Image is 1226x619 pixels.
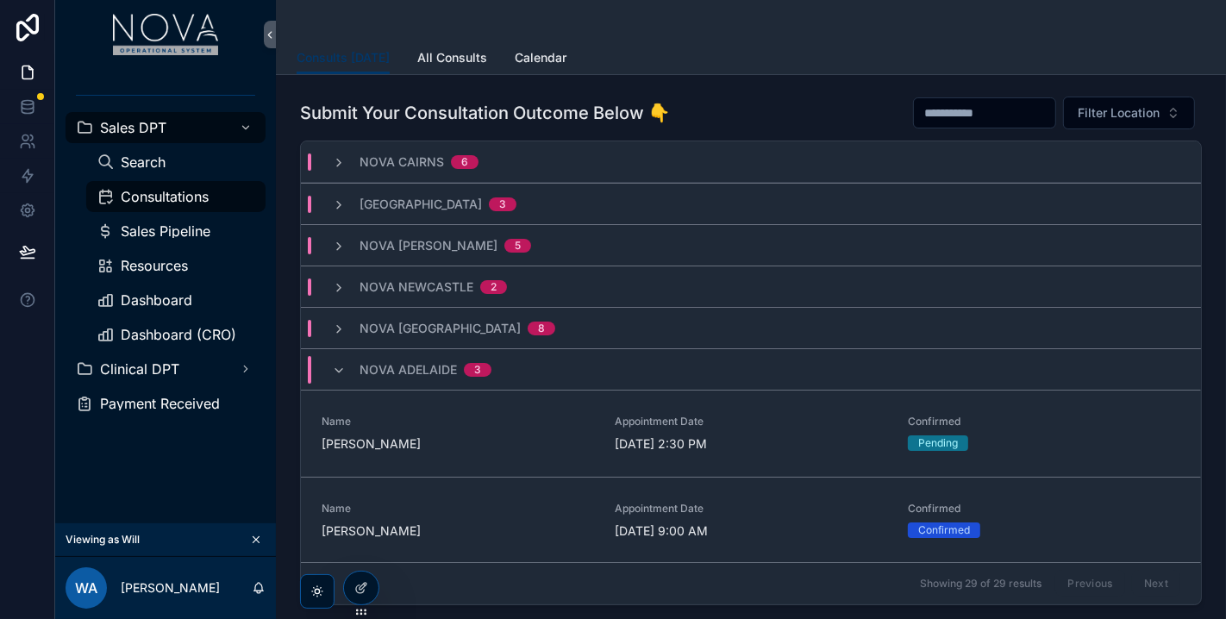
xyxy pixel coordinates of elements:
span: Nova Newcastle [360,278,473,296]
span: Showing 29 of 29 results [920,577,1041,591]
div: 3 [499,197,506,211]
span: Name [322,502,594,516]
span: [GEOGRAPHIC_DATA] [360,196,482,213]
div: scrollable content [55,69,276,441]
a: Search [86,147,266,178]
a: Dashboard [86,284,266,316]
a: All Consults [417,42,487,77]
span: [PERSON_NAME] [322,522,594,540]
span: Nova Cairns [360,153,444,171]
span: Name [322,415,594,428]
span: Confirmed [908,415,1180,428]
img: App logo [113,14,219,55]
span: Dashboard (CRO) [121,328,236,341]
span: All Consults [417,49,487,66]
a: Resources [86,250,266,281]
span: Appointment Date [615,415,887,428]
span: [PERSON_NAME] [322,435,594,453]
div: Pending [918,435,958,451]
a: Sales DPT [66,112,266,143]
span: Consults [DATE] [297,49,390,66]
a: Consultations [86,181,266,212]
div: Confirmed [918,522,970,538]
span: Viewing as Will [66,533,140,547]
a: Dashboard (CRO) [86,319,266,350]
span: Sales DPT [100,121,166,134]
a: Payment Received [66,388,266,419]
span: Filter Location [1078,104,1160,122]
span: WA [75,578,97,598]
span: Confirmed [908,502,1180,516]
div: 6 [461,155,468,169]
span: Nova Adelaide [360,361,457,378]
div: 8 [538,322,545,335]
div: 5 [515,239,521,253]
span: Resources [121,259,188,272]
span: Nova [GEOGRAPHIC_DATA] [360,320,521,337]
a: Name[PERSON_NAME]Appointment Date[DATE] 2:30 PMConfirmedPending [301,390,1201,477]
a: Clinical DPT [66,353,266,385]
div: 3 [474,363,481,377]
span: [DATE] 9:00 AM [615,522,887,540]
h1: Submit Your Consultation Outcome Below 👇 [300,101,670,125]
span: Calendar [515,49,566,66]
span: Dashboard [121,293,192,307]
a: Name[PERSON_NAME]Appointment Date[DATE] 9:00 AMConfirmedConfirmed [301,477,1201,564]
span: Clinical DPT [100,362,179,376]
a: Sales Pipeline [86,216,266,247]
span: Nova [PERSON_NAME] [360,237,497,254]
button: Select Button [1063,97,1195,129]
span: Appointment Date [615,502,887,516]
a: Consults [DATE] [297,42,390,75]
span: Payment Received [100,397,220,410]
a: Calendar [515,42,566,77]
span: Search [121,155,166,169]
p: [PERSON_NAME] [121,579,220,597]
div: 2 [491,280,497,294]
span: [DATE] 2:30 PM [615,435,887,453]
span: Consultations [121,190,209,203]
span: Sales Pipeline [121,224,210,238]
